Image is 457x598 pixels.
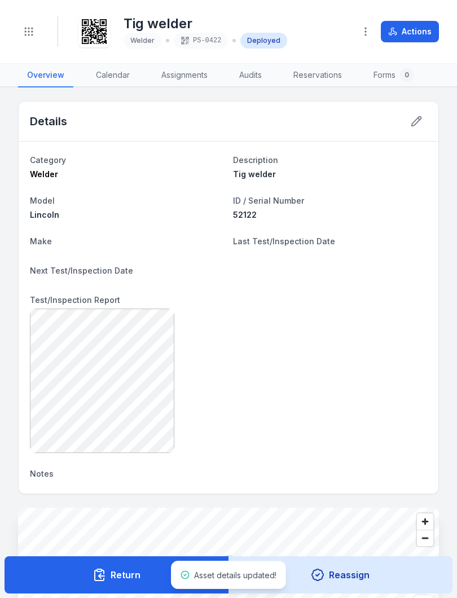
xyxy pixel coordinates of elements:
[152,64,217,87] a: Assignments
[18,64,73,87] a: Overview
[194,570,276,580] span: Asset details updated!
[233,210,257,219] span: 52122
[233,169,276,179] span: Tig welder
[30,266,133,275] span: Next Test/Inspection Date
[364,64,423,87] a: Forms0
[381,21,439,42] button: Actions
[30,236,52,246] span: Make
[417,513,433,530] button: Zoom in
[130,36,155,45] span: Welder
[30,196,55,205] span: Model
[174,33,228,49] div: PS-0422
[30,169,58,179] span: Welder
[30,155,66,165] span: Category
[124,15,287,33] h1: Tig welder
[400,68,414,82] div: 0
[30,210,59,219] span: Lincoln
[233,196,304,205] span: ID / Serial Number
[87,64,139,87] a: Calendar
[30,469,54,478] span: Notes
[30,113,67,129] h2: Details
[233,155,278,165] span: Description
[284,64,351,87] a: Reservations
[30,295,120,305] span: Test/Inspection Report
[233,236,335,246] span: Last Test/Inspection Date
[18,21,39,42] button: Toggle navigation
[228,556,453,593] button: Reassign
[240,33,287,49] div: Deployed
[230,64,271,87] a: Audits
[5,556,229,593] button: Return
[417,530,433,546] button: Zoom out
